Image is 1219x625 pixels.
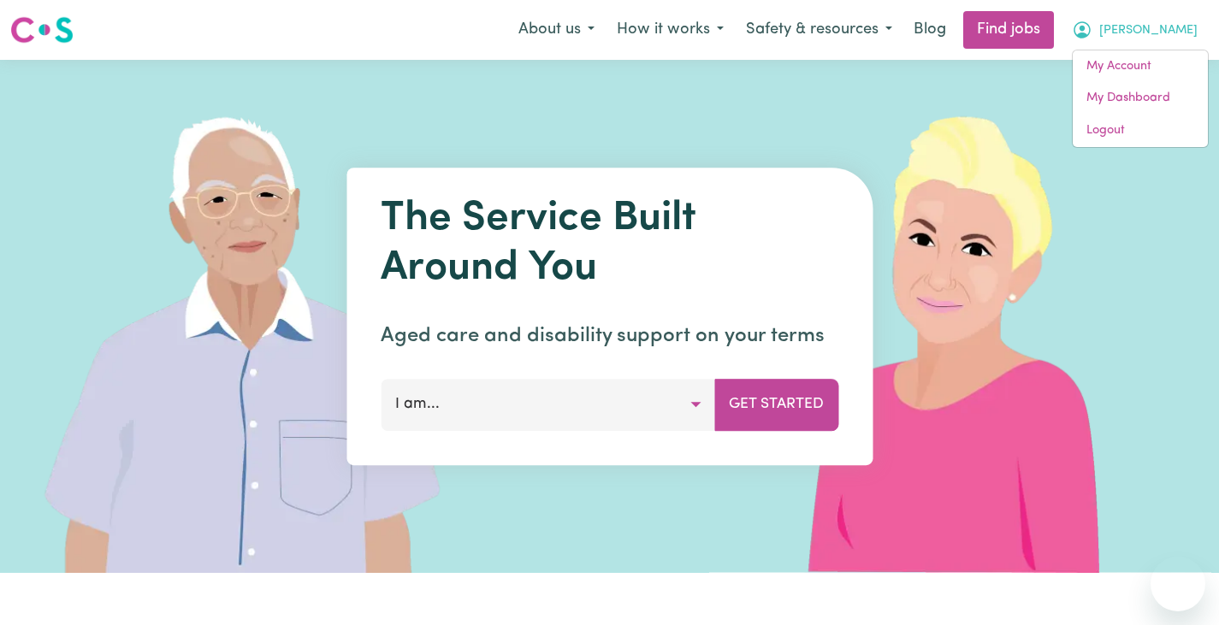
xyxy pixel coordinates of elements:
button: My Account [1061,12,1209,48]
a: Careseekers logo [10,10,74,50]
a: Blog [903,11,956,49]
img: Careseekers logo [10,15,74,45]
a: My Account [1073,50,1208,83]
a: Logout [1073,115,1208,147]
div: My Account [1072,50,1209,148]
button: How it works [606,12,735,48]
button: About us [507,12,606,48]
a: Find jobs [963,11,1054,49]
p: Aged care and disability support on your terms [381,321,838,351]
span: [PERSON_NAME] [1099,21,1198,40]
button: I am... [381,379,715,430]
h1: The Service Built Around You [381,195,838,293]
a: My Dashboard [1073,82,1208,115]
button: Get Started [714,379,838,430]
button: Safety & resources [735,12,903,48]
iframe: Button to launch messaging window [1151,557,1205,611]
